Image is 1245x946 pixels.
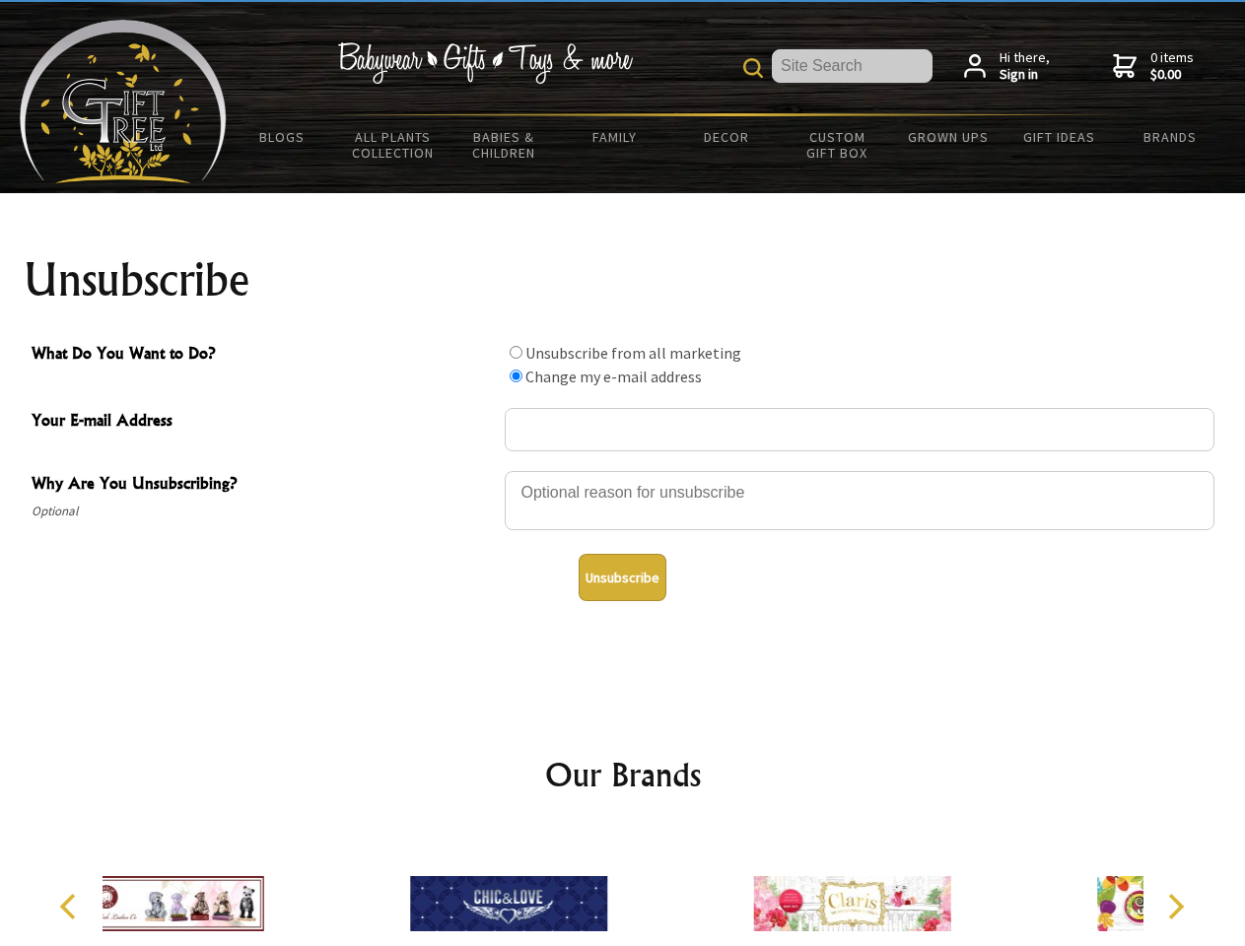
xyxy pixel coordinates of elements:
input: What Do You Want to Do? [510,370,522,382]
img: Babywear - Gifts - Toys & more [337,42,633,84]
span: What Do You Want to Do? [32,341,495,370]
span: Hi there, [1000,49,1050,84]
a: Brands [1115,116,1226,158]
h1: Unsubscribe [24,256,1222,304]
a: Gift Ideas [1003,116,1115,158]
input: Your E-mail Address [505,408,1214,451]
span: Optional [32,500,495,523]
textarea: Why Are You Unsubscribing? [505,471,1214,530]
a: Family [560,116,671,158]
strong: $0.00 [1150,66,1194,84]
button: Previous [49,885,93,928]
h2: Our Brands [39,751,1207,798]
input: What Do You Want to Do? [510,346,522,359]
img: product search [743,58,763,78]
label: Change my e-mail address [525,367,702,386]
strong: Sign in [1000,66,1050,84]
a: Hi there,Sign in [964,49,1050,84]
a: Decor [670,116,782,158]
a: BLOGS [227,116,338,158]
label: Unsubscribe from all marketing [525,343,741,363]
span: Your E-mail Address [32,408,495,437]
button: Next [1153,885,1197,928]
a: Custom Gift Box [782,116,893,173]
img: Babyware - Gifts - Toys and more... [20,20,227,183]
a: Grown Ups [892,116,1003,158]
span: 0 items [1150,48,1194,84]
span: Why Are You Unsubscribing? [32,471,495,500]
a: Babies & Children [449,116,560,173]
button: Unsubscribe [579,554,666,601]
input: Site Search [772,49,933,83]
a: All Plants Collection [338,116,450,173]
a: 0 items$0.00 [1113,49,1194,84]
